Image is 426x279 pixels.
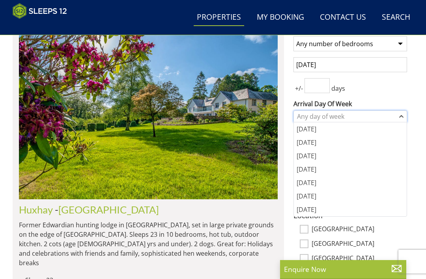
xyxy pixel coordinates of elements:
[295,112,397,121] div: Any day of week
[317,9,369,26] a: Contact Us
[254,9,307,26] a: My Booking
[19,204,53,215] a: Huxhay
[294,163,407,176] div: [DATE]
[19,32,278,199] img: duxhams-somerset-holiday-accomodation-sleeps-12.original.jpg
[293,57,407,72] input: Arrival Date
[312,240,407,249] label: [GEOGRAPHIC_DATA]
[379,9,413,26] a: Search
[293,99,407,109] label: Arrival Day Of Week
[58,204,159,215] a: [GEOGRAPHIC_DATA]
[194,9,244,26] a: Properties
[294,189,407,203] div: [DATE]
[293,211,407,219] h3: Location
[294,176,407,189] div: [DATE]
[294,122,407,136] div: [DATE]
[294,149,407,163] div: [DATE]
[19,220,278,268] p: Former Edwardian hunting lodge in [GEOGRAPHIC_DATA], set in large private grounds on the edge of ...
[330,84,347,93] span: days
[312,255,407,263] label: [GEOGRAPHIC_DATA]
[293,84,305,93] span: +/-
[312,225,407,234] label: [GEOGRAPHIC_DATA]
[294,136,407,149] div: [DATE]
[55,204,159,215] span: -
[9,24,92,30] iframe: Customer reviews powered by Trustpilot
[294,203,407,216] div: [DATE]
[284,264,402,274] p: Enquire Now
[293,110,407,122] div: Combobox
[13,3,67,19] img: Sleeps 12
